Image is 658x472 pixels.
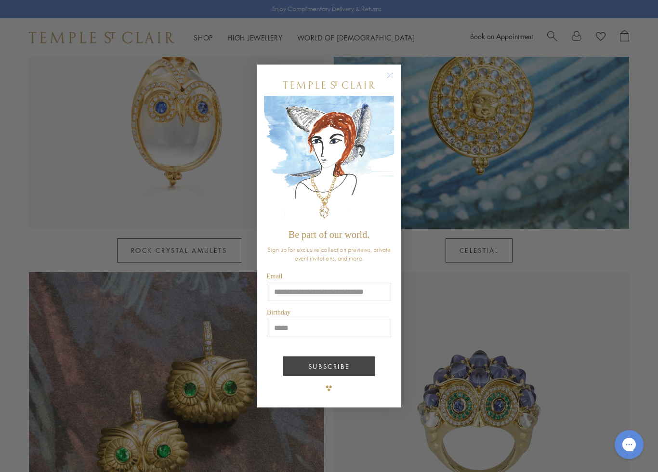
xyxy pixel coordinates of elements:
[283,81,375,89] img: Temple St. Clair
[283,356,375,376] button: SUBSCRIBE
[267,245,391,262] span: Sign up for exclusive collection previews, private event invitations, and more.
[610,427,648,462] iframe: Gorgias live chat messenger
[389,74,401,86] button: Close dialog
[264,96,394,224] img: c4a9eb12-d91a-4d4a-8ee0-386386f4f338.jpeg
[319,379,339,398] img: TSC
[289,229,369,240] span: Be part of our world.
[267,283,391,301] input: Email
[267,309,290,316] span: Birthday
[266,273,282,280] span: Email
